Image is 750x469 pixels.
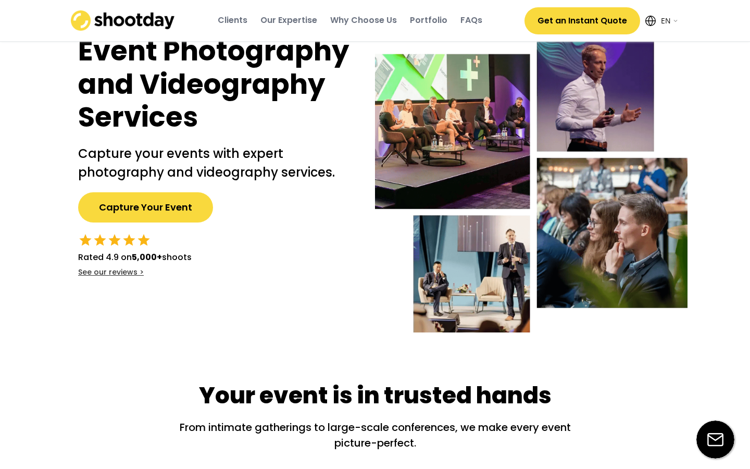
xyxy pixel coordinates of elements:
img: shootday_logo.png [71,10,175,31]
div: See our reviews > [78,267,144,278]
button: star [136,233,151,248]
strong: 5,000+ [132,251,162,263]
button: star [93,233,107,248]
button: star [78,233,93,248]
h1: Event Photography and Videography Services [78,34,354,134]
div: Our Expertise [260,15,317,26]
div: Why Choose Us [330,15,397,26]
button: star [107,233,122,248]
img: email-icon%20%281%29.svg [696,421,734,459]
div: Rated 4.9 on shoots [78,251,192,264]
button: star [122,233,136,248]
div: Clients [218,15,247,26]
div: From intimate gatherings to large-scale conferences, we make every event picture-perfect. [167,419,583,451]
img: Event-hero-intl%402x.webp [375,34,687,332]
div: Your event is in trusted hands [199,379,552,412]
button: Get an Instant Quote [524,7,640,34]
img: Icon%20feather-globe%20%281%29.svg [645,16,656,26]
div: FAQs [460,15,482,26]
h2: Capture your events with expert photography and videography services. [78,144,354,182]
button: Capture Your Event [78,192,213,223]
div: Portfolio [410,15,447,26]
